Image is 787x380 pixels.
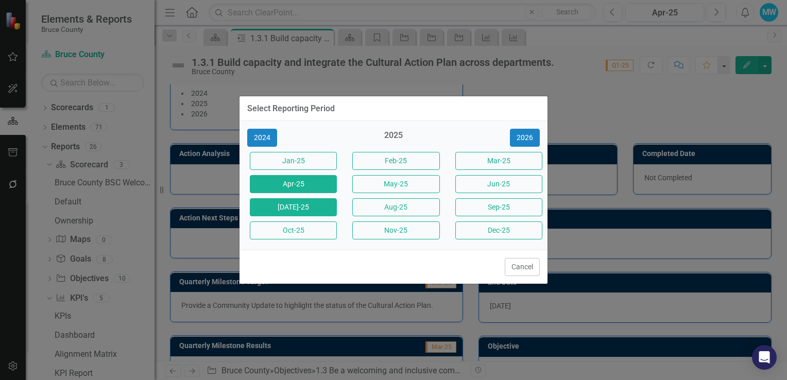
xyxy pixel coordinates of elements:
button: 2026 [510,129,540,147]
div: Select Reporting Period [247,104,335,113]
button: Apr-25 [250,175,337,193]
button: Jan-25 [250,152,337,170]
button: [DATE]-25 [250,198,337,216]
button: Feb-25 [352,152,439,170]
button: Jun-25 [455,175,542,193]
button: Mar-25 [455,152,542,170]
button: Sep-25 [455,198,542,216]
button: May-25 [352,175,439,193]
button: Dec-25 [455,221,542,239]
button: Aug-25 [352,198,439,216]
button: Oct-25 [250,221,337,239]
div: Open Intercom Messenger [752,345,777,370]
div: 2025 [350,130,437,147]
button: 2024 [247,129,277,147]
button: Cancel [505,258,540,276]
button: Nov-25 [352,221,439,239]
